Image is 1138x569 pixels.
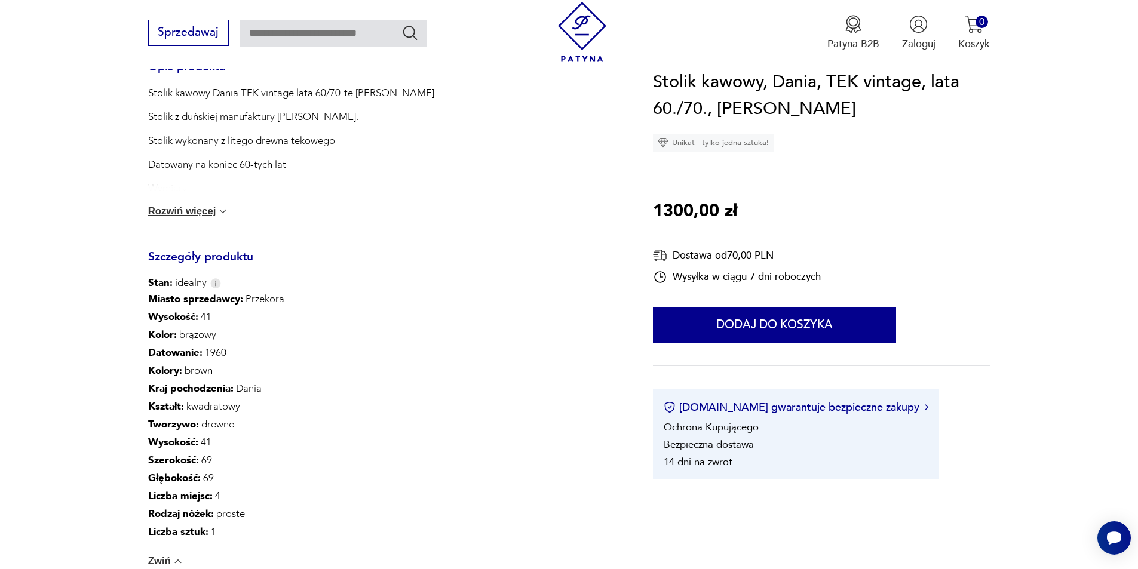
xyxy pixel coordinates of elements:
[148,63,619,87] h3: Opis produktu
[958,15,990,51] button: 0Koszyk
[148,134,477,148] p: Stolik wykonany z litego drewna tekowego
[148,469,284,487] p: 69
[148,451,284,469] p: 69
[210,278,221,288] img: Info icon
[664,402,676,414] img: Ikona certyfikatu
[658,137,668,148] img: Ikona diamentu
[148,523,284,541] p: 1
[148,276,207,290] span: idealny
[976,16,988,28] div: 0
[148,555,184,567] button: Zwiń
[148,253,619,276] h3: Szczegóły produktu
[148,382,234,395] b: Kraj pochodzenia :
[148,416,284,433] p: drewno
[148,398,284,416] p: kwadratowy
[148,417,199,431] b: Tworzywo :
[148,326,284,344] p: brązowy
[148,380,284,398] p: Dania
[664,420,759,434] li: Ochrona Kupującego
[148,435,198,449] b: Wysokość :
[148,158,477,172] p: Datowany na koniec 60-tych lat
[148,328,177,342] b: Kolor:
[148,399,184,413] b: Kształt :
[148,433,284,451] p: 41
[827,15,879,51] a: Ikona medaluPatyna B2B
[148,276,173,290] b: Stan:
[664,438,754,451] li: Bezpieczna dostawa
[653,307,896,343] button: Dodaj do koszyka
[148,292,243,306] b: Miasto sprzedawcy :
[552,2,612,62] img: Patyna - sklep z meblami i dekoracjami vintage
[664,455,732,469] li: 14 dni na zwrot
[909,15,928,33] img: Ikonka użytkownika
[148,20,229,46] button: Sprzedawaj
[965,15,983,33] img: Ikona koszyka
[172,555,184,567] img: chevron down
[401,24,419,41] button: Szukaj
[148,182,477,196] p: Wymiary:
[925,405,928,411] img: Ikona strzałki w prawo
[148,29,229,38] a: Sprzedawaj
[653,248,667,263] img: Ikona dostawy
[148,346,203,359] b: Datowanie :
[902,37,935,51] p: Zaloguj
[653,69,990,123] h1: Stolik kawowy, Dania, TEK vintage, lata 60./70., [PERSON_NAME]
[148,308,284,326] p: 41
[148,489,213,503] b: Liczba miejsc :
[148,310,198,324] b: Wysokość :
[148,525,208,539] b: Liczba sztuk:
[1097,521,1131,555] iframe: Smartsupp widget button
[148,344,284,362] p: 1960
[148,86,477,100] p: Stolik kawowy Dania TEK vintage lata 60/70-te [PERSON_NAME]
[148,453,199,467] b: Szerokość :
[148,110,477,124] p: Stolik z duńskiej manufaktury [PERSON_NAME].
[217,205,229,217] img: chevron down
[827,37,879,51] p: Patyna B2B
[827,15,879,51] button: Patyna B2B
[148,362,284,380] p: brown
[653,270,821,284] div: Wysyłka w ciągu 7 dni roboczych
[148,290,284,308] p: Przekora
[148,205,229,217] button: Rozwiń więcej
[844,15,863,33] img: Ikona medalu
[653,248,821,263] div: Dostawa od 70,00 PLN
[148,505,284,523] p: proste
[148,471,201,485] b: Głębokość :
[653,134,774,152] div: Unikat - tylko jedna sztuka!
[902,15,935,51] button: Zaloguj
[653,198,737,225] p: 1300,00 zł
[148,364,182,377] b: Kolory :
[148,487,284,505] p: 4
[958,37,990,51] p: Koszyk
[664,400,928,415] button: [DOMAIN_NAME] gwarantuje bezpieczne zakupy
[148,507,214,521] b: Rodzaj nóżek :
